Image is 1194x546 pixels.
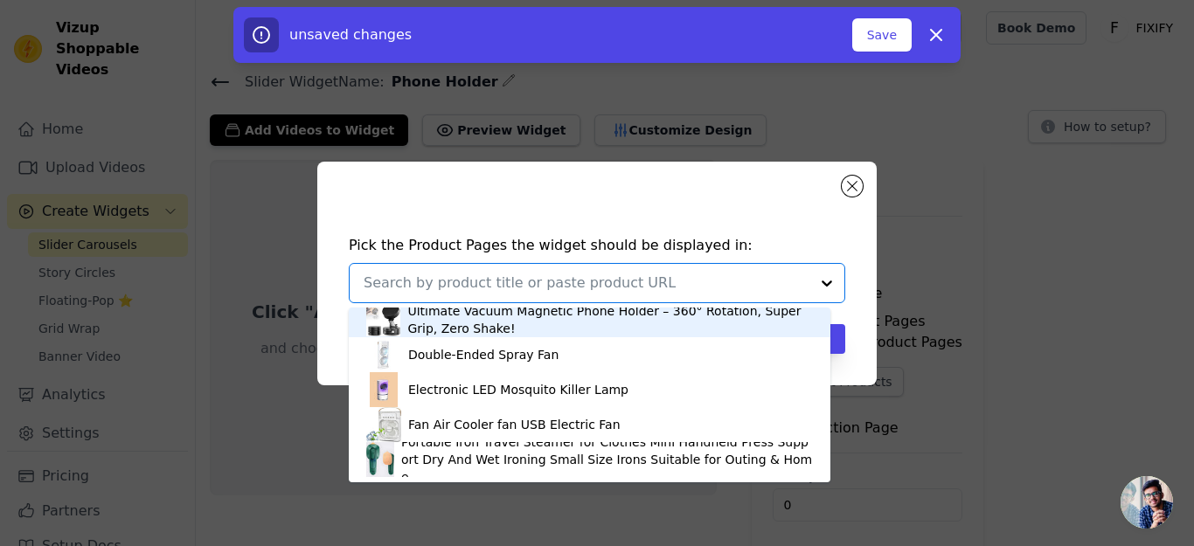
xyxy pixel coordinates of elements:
[366,337,401,372] img: product thumbnail
[408,346,559,363] div: Double-Ended Spray Fan
[401,433,813,486] div: Portable Iron Travel Steamer for Clothes Mini Handheld Press Support Dry And Wet Ironing Small Si...
[366,302,400,337] img: product thumbnail
[408,381,628,398] div: Electronic LED Mosquito Killer Lamp
[349,235,845,256] h4: Pick the Product Pages the widget should be displayed in:
[852,18,912,52] button: Save
[366,442,394,477] img: product thumbnail
[842,176,863,197] button: Close modal
[366,407,401,442] img: product thumbnail
[408,416,621,433] div: Fan Air Cooler fan USB Electric Fan
[364,273,809,294] input: Search by product title or paste product URL
[1121,476,1173,529] a: Open chat
[407,302,813,337] div: Ultimate Vacuum Magnetic Phone Holder – 360° Rotation, Super Grip, Zero Shake!
[366,372,401,407] img: product thumbnail
[289,26,412,43] span: unsaved changes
